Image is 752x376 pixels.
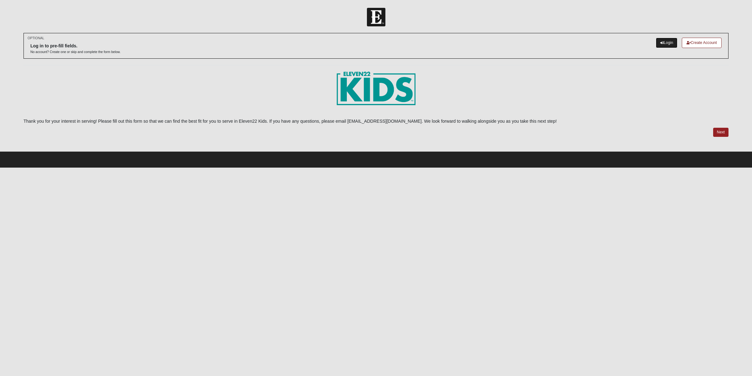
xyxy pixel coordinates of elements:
[28,36,44,40] small: OPTIONAL
[30,43,121,49] h6: Log in to pre-fill fields.
[23,119,557,124] span: Thank you for your interest in serving! Please fill out this form so that we can find the best fi...
[682,38,722,48] a: Create Account
[713,128,728,137] a: Next
[30,50,121,54] p: No account? Create one or skip and complete the form below.
[656,38,677,48] a: Login
[337,72,415,105] img: E22-kids-pms7716-TM.png
[367,8,385,26] img: Church of Eleven22 Logo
